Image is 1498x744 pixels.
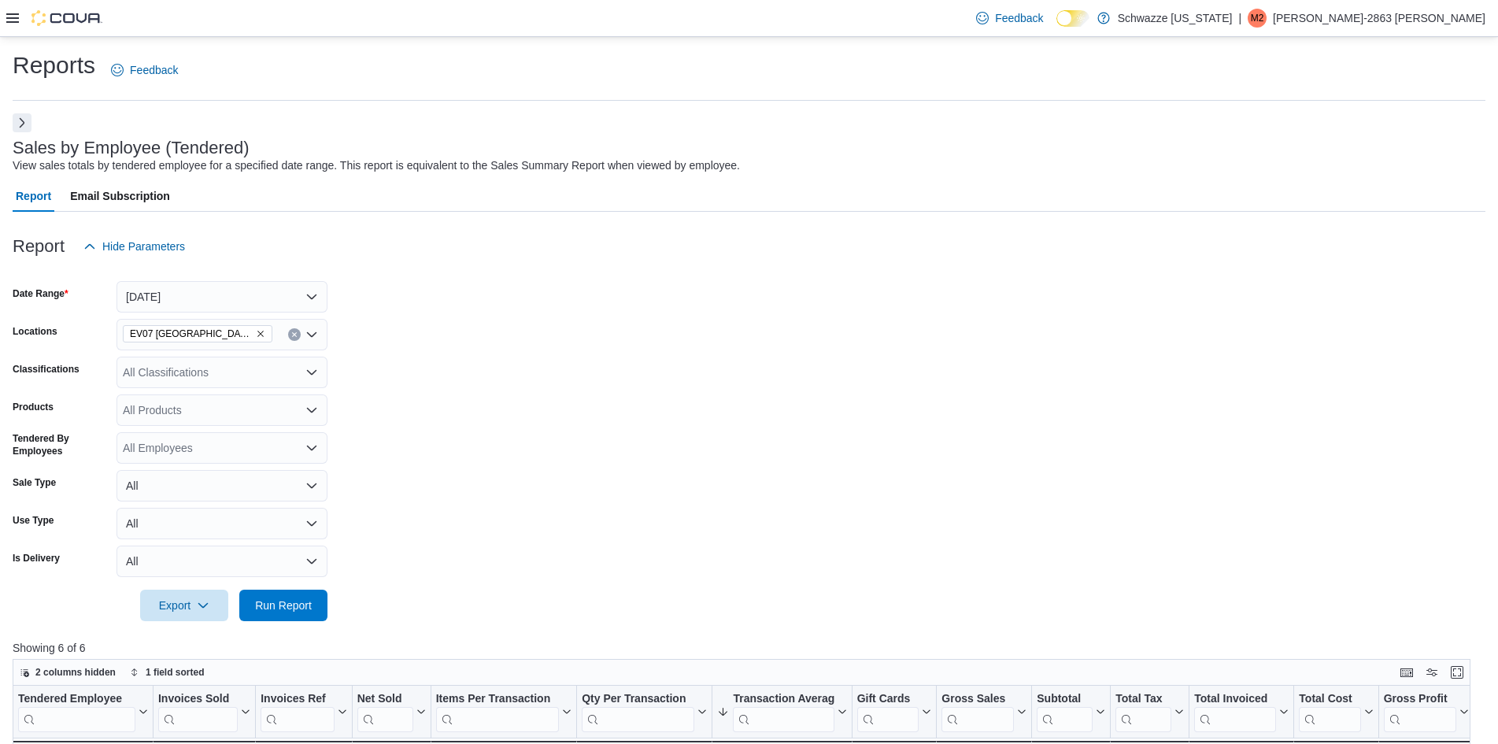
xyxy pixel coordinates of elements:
span: Hide Parameters [102,239,185,254]
button: All [117,546,327,577]
button: Hide Parameters [77,231,191,262]
div: Total Invoiced [1194,692,1276,707]
p: | [1238,9,1241,28]
img: Cova [31,10,102,26]
div: Total Cost [1299,692,1360,732]
div: Total Tax [1115,692,1171,732]
button: Tendered Employee [18,692,148,732]
div: Tendered Employee [18,692,135,707]
button: Keyboard shortcuts [1397,663,1416,682]
label: Sale Type [13,476,56,489]
h1: Reports [13,50,95,81]
button: Invoices Ref [261,692,346,732]
div: Transaction Average [733,692,834,707]
div: Net Sold [357,692,413,707]
input: Dark Mode [1056,10,1089,27]
label: Products [13,401,54,413]
button: Next [13,113,31,132]
div: Net Sold [357,692,413,732]
div: Items Per Transaction [436,692,560,707]
button: [DATE] [117,281,327,313]
button: Gift Cards [857,692,932,732]
div: Subtotal [1037,692,1093,732]
button: Gross Sales [941,692,1026,732]
div: Gross Sales [941,692,1014,732]
label: Tendered By Employees [13,432,110,457]
button: Enter fullscreen [1448,663,1467,682]
button: Open list of options [305,366,318,379]
h3: Report [13,237,65,256]
h3: Sales by Employee (Tendered) [13,139,250,157]
div: Items Per Transaction [436,692,560,732]
button: Run Report [239,590,327,621]
button: Clear input [288,328,301,341]
span: Dark Mode [1056,27,1057,28]
div: Invoices Ref [261,692,334,732]
div: Invoices Sold [158,692,238,707]
p: [PERSON_NAME]-2863 [PERSON_NAME] [1273,9,1485,28]
button: Qty Per Transaction [582,692,707,732]
a: Feedback [970,2,1049,34]
div: Qty Per Transaction [582,692,694,707]
span: Report [16,180,51,212]
span: Export [150,590,219,621]
button: Transaction Average [717,692,846,732]
button: 1 field sorted [124,663,211,682]
span: EV07 [GEOGRAPHIC_DATA] [130,326,253,342]
button: All [117,470,327,502]
button: Gross Profit [1384,692,1469,732]
div: Transaction Average [733,692,834,732]
button: Items Per Transaction [436,692,572,732]
span: Feedback [130,62,178,78]
span: 2 columns hidden [35,666,116,679]
div: Total Cost [1299,692,1360,707]
button: Open list of options [305,328,318,341]
p: Schwazze [US_STATE] [1118,9,1233,28]
div: Gift Card Sales [857,692,919,732]
button: 2 columns hidden [13,663,122,682]
div: Gross Profit [1384,692,1456,732]
label: Use Type [13,514,54,527]
button: Total Tax [1115,692,1184,732]
button: Net Sold [357,692,426,732]
div: Qty Per Transaction [582,692,694,732]
button: Display options [1422,663,1441,682]
label: Locations [13,325,57,338]
div: Matthew-2863 Turner [1248,9,1267,28]
button: Export [140,590,228,621]
span: Feedback [995,10,1043,26]
span: M2 [1251,9,1264,28]
a: Feedback [105,54,184,86]
div: Invoices Ref [261,692,334,707]
button: Invoices Sold [158,692,250,732]
div: View sales totals by tendered employee for a specified date range. This report is equivalent to t... [13,157,740,174]
span: EV07 Paradise Hills [123,325,272,342]
button: Open list of options [305,442,318,454]
div: Gross Sales [941,692,1014,707]
button: Total Invoiced [1194,692,1289,732]
label: Date Range [13,287,68,300]
div: Total Invoiced [1194,692,1276,732]
button: Total Cost [1299,692,1373,732]
div: Gift Cards [857,692,919,707]
button: All [117,508,327,539]
div: Subtotal [1037,692,1093,707]
span: Run Report [255,598,312,613]
span: Email Subscription [70,180,170,212]
div: Tendered Employee [18,692,135,732]
label: Classifications [13,363,80,376]
button: Remove EV07 Paradise Hills from selection in this group [256,329,265,339]
div: Total Tax [1115,692,1171,707]
span: 1 field sorted [146,666,205,679]
div: Gross Profit [1384,692,1456,707]
label: Is Delivery [13,552,60,564]
button: Subtotal [1037,692,1105,732]
p: Showing 6 of 6 [13,640,1485,656]
div: Invoices Sold [158,692,238,732]
button: Open list of options [305,404,318,416]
